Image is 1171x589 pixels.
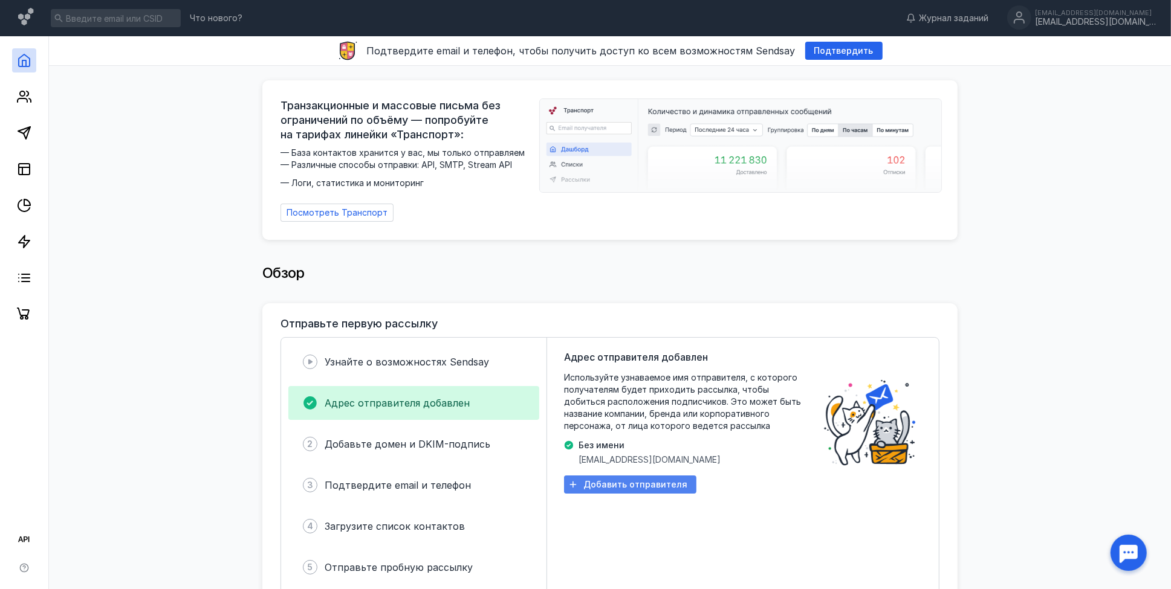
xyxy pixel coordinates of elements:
[805,42,883,60] button: Подтвердить
[583,480,687,490] span: Добавить отправителя
[281,147,532,189] span: — База контактов хранится у вас, мы только отправляем — Различные способы отправки: API, SMTP, St...
[564,350,708,364] span: Адрес отправителя добавлен
[1035,9,1156,16] div: [EMAIL_ADDRESS][DOMAIN_NAME]
[564,372,806,432] span: Используйте узнаваемое имя отправителя, с которого получателям будет приходить рассылка, чтобы до...
[900,12,994,24] a: Журнал заданий
[325,561,473,573] span: Отправьте пробную рассылку
[367,45,796,57] span: Подтвердите email и телефон, чтобы получить доступ ко всем возможностям Sendsay
[308,561,313,573] span: 5
[564,475,696,494] button: Добавить отправителя
[325,479,471,491] span: Подтвердите email и телефон
[919,12,988,24] span: Журнал заданий
[579,439,721,451] span: Без имени
[307,520,313,532] span: 4
[184,14,248,22] a: Что нового?
[307,479,313,491] span: 3
[308,438,313,450] span: 2
[262,264,305,282] span: Обзор
[287,208,388,218] span: Посмотреть Транспорт
[281,98,532,142] span: Транзакционные и массовые письма без ограничений по объёму — попробуйте на тарифах линейки «Транс...
[51,9,181,27] input: Введите email или CSID
[325,438,490,450] span: Добавьте домен и DKIM-подпись
[325,520,465,532] span: Загрузите список контактов
[540,99,941,192] img: dashboard-transport-banner
[579,454,721,466] span: [EMAIL_ADDRESS][DOMAIN_NAME]
[818,372,922,474] img: poster
[1035,17,1156,27] div: [EMAIL_ADDRESS][DOMAIN_NAME]
[325,356,489,368] span: Узнайте о возможностях Sendsay
[281,318,438,330] h3: Отправьте первую рассылку
[190,14,242,22] span: Что нового?
[814,46,874,56] span: Подтвердить
[281,204,394,222] a: Посмотреть Транспорт
[325,397,470,409] span: Адрес отправителя добавлен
